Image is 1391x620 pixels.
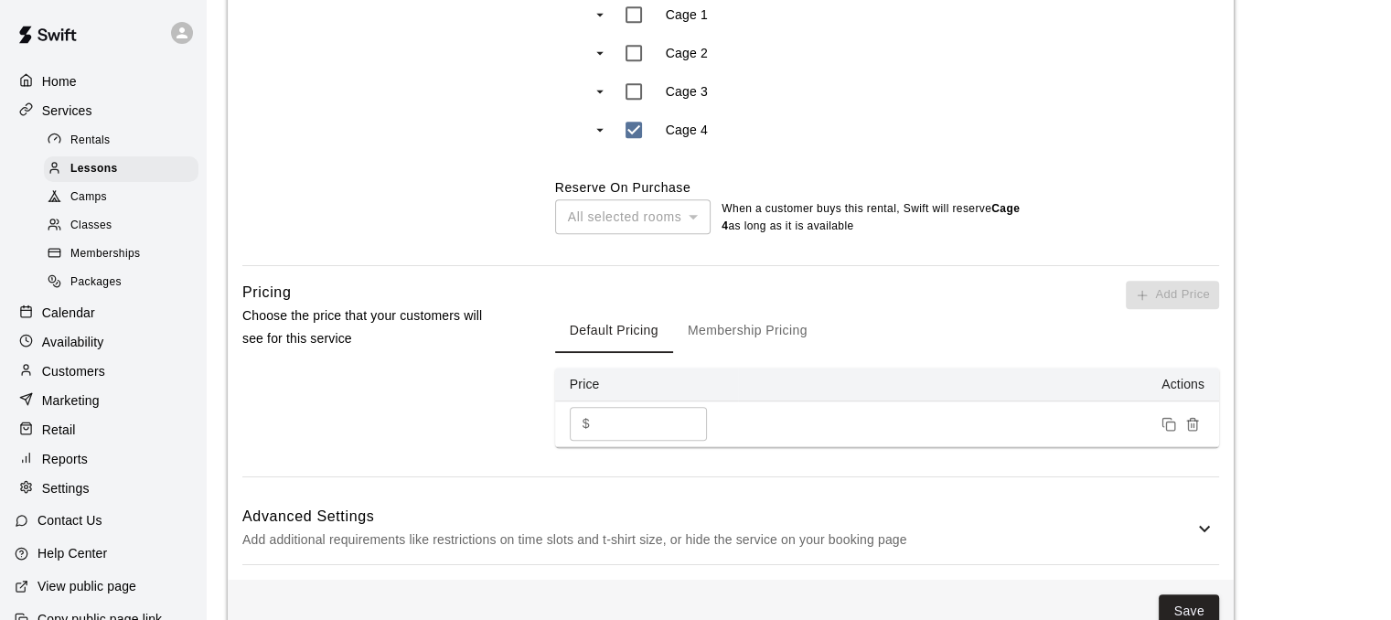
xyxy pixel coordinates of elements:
p: Marketing [42,391,100,410]
div: Camps [44,185,198,210]
p: Cage 1 [666,5,708,24]
h6: Pricing [242,281,291,305]
p: When a customer buys this rental , Swift will reserve as long as it is available [722,200,1042,237]
p: Availability [42,333,104,351]
button: Default Pricing [555,309,673,353]
p: Customers [42,362,105,380]
span: Packages [70,273,122,292]
span: Classes [70,217,112,235]
a: Reports [15,445,191,473]
a: Camps [44,184,206,212]
label: Reserve On Purchase [555,180,690,195]
a: Settings [15,475,191,502]
p: Calendar [42,304,95,322]
p: Cage 2 [666,44,708,62]
div: Advanced SettingsAdd additional requirements like restrictions on time slots and t-shirt size, or... [242,492,1219,564]
a: Calendar [15,299,191,326]
th: Actions [738,368,1219,401]
button: Membership Pricing [673,309,822,353]
th: Price [555,368,738,401]
a: Rentals [44,126,206,155]
span: Rentals [70,132,111,150]
a: Home [15,68,191,95]
p: Cage 4 [666,121,708,139]
a: Retail [15,416,191,444]
a: Memberships [44,241,206,269]
p: Contact Us [37,511,102,529]
p: Help Center [37,544,107,562]
a: Marketing [15,387,191,414]
span: Memberships [70,245,140,263]
button: Duplicate price [1157,412,1181,436]
a: Packages [44,269,206,297]
a: Services [15,97,191,124]
p: Add additional requirements like restrictions on time slots and t-shirt size, or hide the service... [242,529,1193,551]
a: Customers [15,358,191,385]
p: Choose the price that your customers will see for this service [242,305,497,350]
span: Lessons [70,160,118,178]
p: Settings [42,479,90,497]
div: All selected rooms [555,199,711,233]
p: Cage 3 [666,82,708,101]
p: Reports [42,450,88,468]
h6: Advanced Settings [242,505,1193,529]
p: View public page [37,577,136,595]
div: Rentals [44,128,198,154]
button: Remove price [1181,412,1204,436]
a: Lessons [44,155,206,183]
div: Memberships [44,241,198,267]
span: Camps [70,188,107,207]
div: Classes [44,213,198,239]
div: Lessons [44,156,198,182]
p: Services [42,102,92,120]
p: $ [583,414,590,433]
a: Availability [15,328,191,356]
div: Packages [44,270,198,295]
p: Home [42,72,77,91]
a: Classes [44,212,206,241]
p: Retail [42,421,76,439]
